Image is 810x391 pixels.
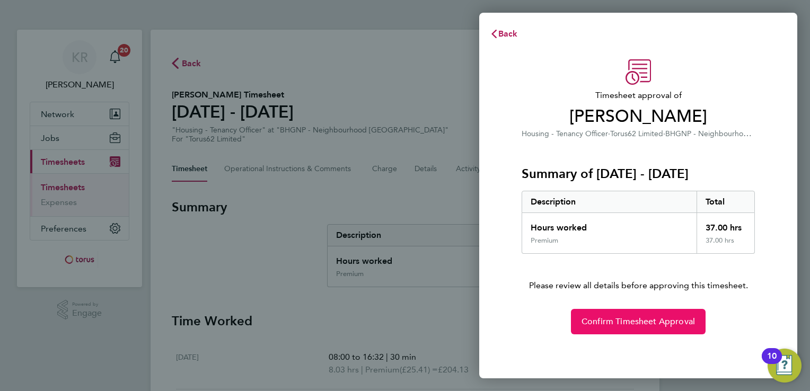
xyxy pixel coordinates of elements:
div: Description [522,191,697,212]
button: Open Resource Center, 10 new notifications [768,349,802,383]
div: Hours worked [522,213,697,236]
div: Summary of 18 - 24 Aug 2025 [522,191,755,254]
div: 10 [767,356,777,370]
h3: Summary of [DATE] - [DATE] [522,165,755,182]
span: Torus62 Limited [610,129,663,138]
span: Back [498,29,518,39]
span: Timesheet approval of [522,89,755,102]
p: Please review all details before approving this timesheet. [509,254,768,292]
span: · [608,129,610,138]
div: 37.00 hrs [697,236,755,253]
div: Premium [531,236,558,245]
div: 37.00 hrs [697,213,755,236]
span: [PERSON_NAME] [522,106,755,127]
span: · [663,129,665,138]
button: Confirm Timesheet Approval [571,309,706,334]
span: Confirm Timesheet Approval [582,316,695,327]
span: Housing - Tenancy Officer [522,129,608,138]
button: Back [479,23,529,45]
div: Total [697,191,755,212]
